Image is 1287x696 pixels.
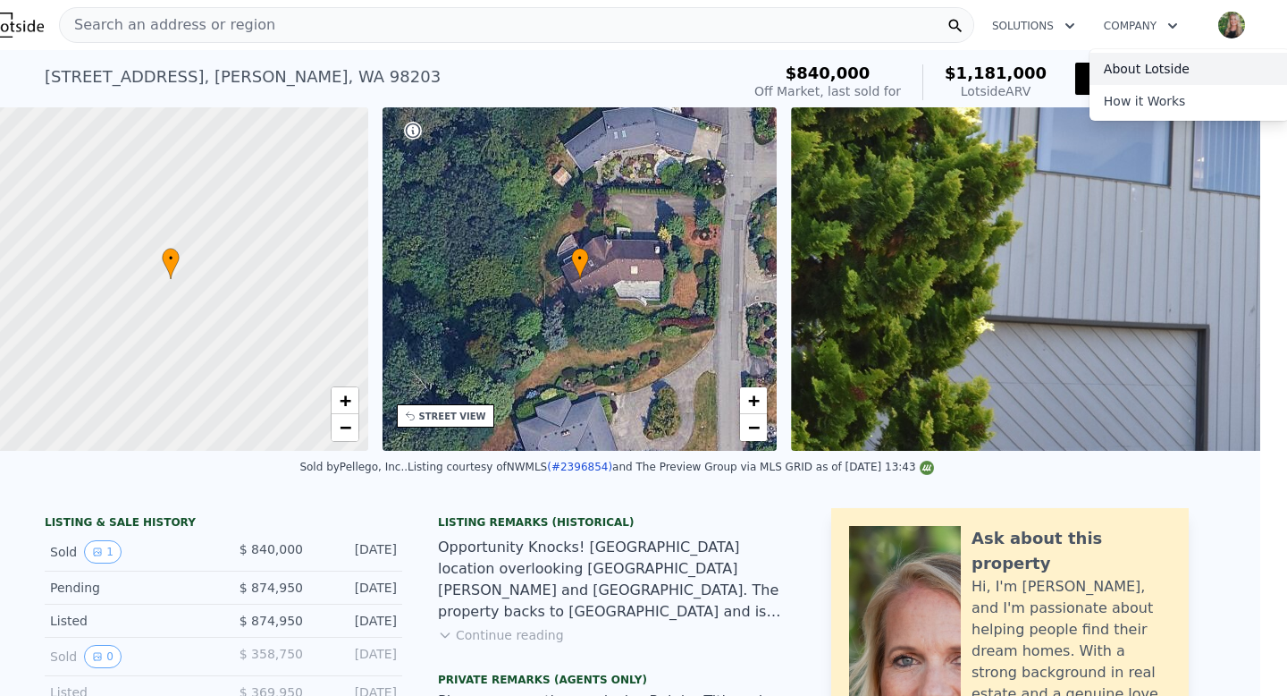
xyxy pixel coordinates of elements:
button: View historical data [84,645,122,668]
a: Zoom out [740,414,767,441]
span: + [748,389,760,412]
div: Off Market, last sold for [754,82,901,100]
div: Ask about this property [972,526,1171,576]
div: STREET VIEW [419,410,486,423]
span: $ 840,000 [240,542,303,556]
span: + [339,389,350,412]
div: • [162,248,180,279]
div: Private Remarks (Agents Only) [438,673,795,691]
div: Sold [50,540,209,564]
span: $1,181,000 [945,64,1047,82]
a: Zoom in [740,387,767,414]
img: NWMLS Logo [920,461,934,475]
span: $ 874,950 [240,614,303,628]
span: • [162,250,180,267]
div: [DATE] [317,579,397,597]
div: Listed [50,612,209,630]
div: Pending [50,579,209,597]
button: Solutions [978,10,1089,42]
div: Listing courtesy of NWMLS and The Preview Group via MLS GRID as of [DATE] 13:43 [408,461,934,473]
div: Listing Remarks (Historical) [438,515,795,530]
img: avatar [1217,11,1246,39]
div: [DATE] [317,612,397,630]
div: Sold [50,645,209,668]
div: • [571,248,589,279]
div: Sold by Pellego, Inc. . [299,461,408,473]
a: (#2396854) [547,461,612,473]
button: Company [1089,10,1192,42]
div: [STREET_ADDRESS] , [PERSON_NAME] , WA 98203 [45,64,441,89]
button: View historical data [84,540,122,564]
span: $840,000 [786,64,871,82]
div: [DATE] [317,540,397,564]
a: Zoom in [332,387,358,414]
button: Continue reading [438,626,564,644]
span: • [571,250,589,267]
button: SAVED [1075,63,1146,95]
span: Search an address or region [60,14,275,36]
span: $ 874,950 [240,581,303,595]
span: − [748,416,760,438]
span: $ 358,750 [240,647,303,661]
span: − [339,416,350,438]
div: Opportunity Knocks! [GEOGRAPHIC_DATA] location overlooking [GEOGRAPHIC_DATA][PERSON_NAME] and [GE... [438,537,795,623]
div: LISTING & SALE HISTORY [45,515,402,533]
div: [DATE] [317,645,397,668]
a: Zoom out [332,414,358,441]
div: Lotside ARV [945,82,1047,100]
